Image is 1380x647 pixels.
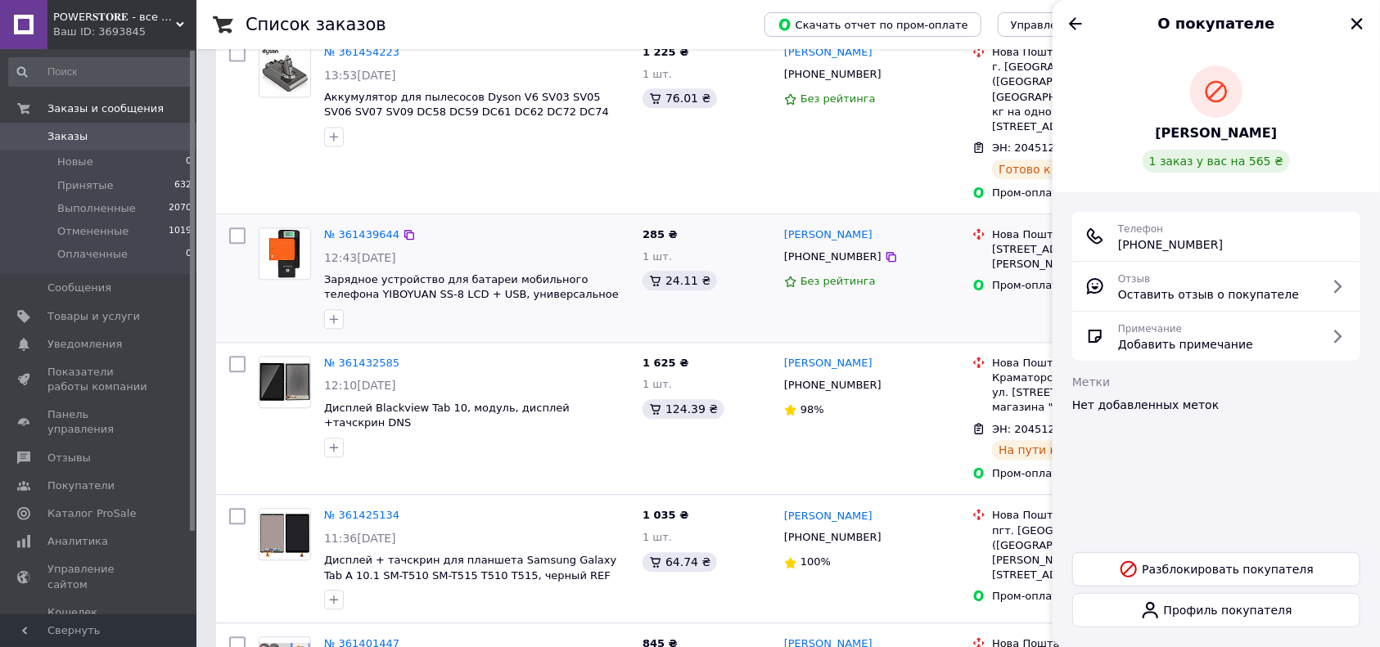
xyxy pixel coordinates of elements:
span: Без рейтинга [800,275,876,287]
span: 1 225 ₴ [643,46,688,58]
input: Поиск [8,57,193,87]
a: № 361425134 [324,509,399,521]
a: Аккумулятор для пылесосов Dyson V6 SV03 SV05 SV06 SV07 SV09 DC58 DC59 DC61 DC62 DC72 DC74 3000mAh... [324,91,609,133]
span: 12:43[DATE] [324,251,396,264]
span: Метки [1072,375,1110,389]
span: 1019 [169,224,192,239]
span: 1 625 ₴ [643,357,688,369]
span: 12:10[DATE] [324,379,396,392]
span: Покупатели [47,479,115,493]
span: 1 шт. [643,68,672,80]
a: ПримечаниеДобавить примечание [1085,320,1347,353]
span: Заказы и сообщения [47,101,164,116]
span: 632 [174,178,192,193]
img: Фото товару [259,362,310,401]
span: Аналитика [47,534,108,549]
span: Отмененные [57,224,129,239]
span: 98% [800,403,824,416]
div: Ваш ID: 3693845 [53,25,196,39]
a: [PERSON_NAME] [784,509,873,524]
span: 1 шт. [643,531,672,543]
span: Заказы [47,129,88,144]
div: 24.11 ₴ [643,271,717,290]
a: Дисплей Blackview Tab 10, модуль, дисплей +тачскрин DNS [324,402,570,429]
span: Уведомления [47,337,122,352]
span: 13:53[DATE] [324,69,396,82]
a: Дисплей + тачскрин для планшета Samsung Galaxy Tab A 10.1 SM-T510 SM-T515 T510 T515, черный REF DNS [324,554,616,596]
div: Нова Пошта [992,227,1185,242]
button: Скачать отчет по пром-оплате [764,12,981,37]
button: Закрыть [1347,14,1367,34]
a: ОтзывОставить отзыв о покупателе [1085,270,1347,303]
a: № 361432585 [324,357,399,369]
div: Пром-оплата [992,589,1185,604]
div: 124.39 ₴ [643,399,724,419]
a: № 361439644 [324,228,399,240]
a: Фото товару [259,45,311,97]
div: [PHONE_NUMBER] [781,64,885,85]
img: Фото товару [259,509,310,559]
span: ЭН: 20451246352325 [992,142,1109,154]
span: 1 035 ₴ [643,509,688,521]
span: 1 шт. [643,378,672,390]
a: № 361454223 [324,46,399,58]
h1: Список заказов [246,15,386,34]
a: [PERSON_NAME] [1156,124,1278,143]
span: 0 [186,155,192,169]
div: Пром-оплата [992,278,1185,293]
div: г. [GEOGRAPHIC_DATA] ([GEOGRAPHIC_DATA], [GEOGRAPHIC_DATA].), №5 (до 30 кг на одно место): ул. [S... [992,60,1185,134]
span: 1 заказ у вас на 565 ₴ [1149,155,1283,168]
a: [PERSON_NAME] [784,45,873,61]
span: Кошелек компании [47,605,151,635]
span: Оставить отзыв о покупателе [1118,286,1299,303]
span: О покупателе [1158,15,1275,32]
a: Зарядное устройство для батареи мобильного телефона YIBOYUAN SS-8 LCD + USB, универсальное зарядн... [324,273,619,316]
div: пгт. [GEOGRAPHIC_DATA] ([GEOGRAPHIC_DATA].), №1: ул. [PERSON_NAME][STREET_ADDRESS] [992,523,1185,583]
span: Добавить примечание [1118,336,1253,353]
span: 100% [800,555,831,568]
span: Отзыв [1118,273,1150,285]
span: Панель управления [47,407,151,437]
span: Новые [57,155,93,169]
div: [PHONE_NUMBER] [781,375,885,396]
div: [STREET_ADDRESS]: вул. [PERSON_NAME], 2 [992,242,1185,272]
button: Разблокировать покупателя [1072,552,1360,586]
a: Фото товару [259,227,311,280]
div: Нова Пошта [992,356,1185,371]
span: Без рейтинга [800,92,876,105]
div: 64.74 ₴ [643,552,717,572]
div: Готово к выдаче [992,160,1105,179]
span: Телефон [1118,223,1163,235]
span: Примечание [1118,323,1182,335]
span: Оплаченные [57,247,128,262]
div: Пром-оплата [992,186,1185,200]
div: [PHONE_NUMBER] [781,246,885,267]
button: Назад [1066,14,1085,34]
button: Управление статусами [998,12,1152,37]
span: POWER𝐒𝐓𝐎𝐑𝐄 - все заказы на дисплеи должны быть согласованы [53,10,176,25]
span: 285 ₴ [643,228,678,240]
div: На пути к получателю [992,440,1140,460]
span: Сообщения [47,281,111,295]
span: 11:36[DATE] [324,532,396,545]
div: 76.01 ₴ [643,88,717,108]
span: Нет добавленных меток [1072,398,1219,411]
span: Принятые [57,178,114,193]
span: 1 шт. [643,250,672,263]
img: Фото товару [259,46,310,97]
span: Каталог ProSale [47,506,136,521]
div: Краматорск, Почтомат №47088: ул. [STREET_ADDRESS] (У магазина "АПЕЛЬСИН") [992,371,1185,416]
span: Товары и услуги [47,309,140,324]
a: Фото товару [259,508,311,560]
div: Нова Пошта [992,45,1185,60]
a: [PERSON_NAME] [784,356,873,371]
span: 0 [186,247,192,262]
span: Отзывы [47,451,91,465]
a: [PERSON_NAME] [784,227,873,243]
span: Управление сайтом [47,562,151,591]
